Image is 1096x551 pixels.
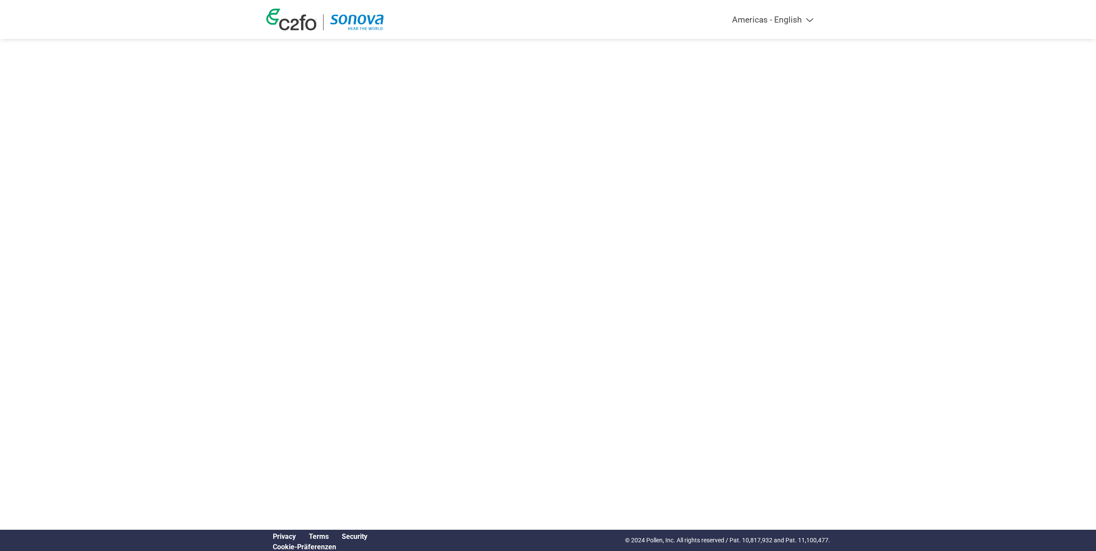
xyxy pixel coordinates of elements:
[625,536,830,545] p: © 2024 Pollen, Inc. All rights reserved / Pat. 10,817,932 and Pat. 11,100,477.
[309,532,329,541] a: Terms
[342,532,367,541] a: Security
[273,543,336,551] a: Cookie Preferences, opens a dedicated popup modal window
[273,532,296,541] a: Privacy
[266,543,374,551] div: Open Cookie Preferences Modal
[330,14,384,30] img: Sonova AG
[266,9,317,30] img: c2fo logo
